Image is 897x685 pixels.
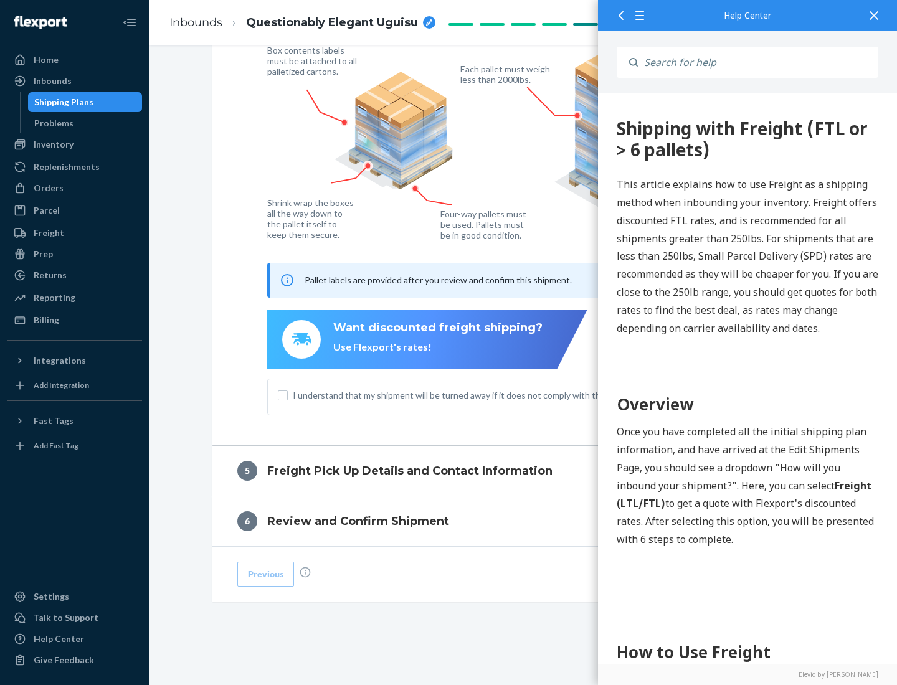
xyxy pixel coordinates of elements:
div: Add Integration [34,380,89,390]
ol: breadcrumbs [159,4,445,41]
div: Replenishments [34,161,100,173]
figcaption: Each pallet must weigh less than 2000lbs. [460,64,553,85]
figcaption: Shrink wrap the boxes all the way down to the pallet itself to keep them secure. [267,197,356,240]
div: Inventory [34,138,74,151]
button: Talk to Support [7,608,142,628]
div: Prep [34,248,53,260]
a: Inbounds [169,16,222,29]
div: Fast Tags [34,415,74,427]
div: Shipping Plans [34,96,93,108]
div: Reporting [34,291,75,304]
a: Problems [28,113,143,133]
button: Close Navigation [117,10,142,35]
h4: Review and Confirm Shipment [267,513,449,529]
a: Parcel [7,201,142,220]
div: Billing [34,314,59,326]
div: Integrations [34,354,86,367]
button: Integrations [7,351,142,371]
span: Questionably Elegant Uguisu [246,15,418,31]
p: Once you have completed all the initial shipping plan information, and have arrived at the Edit S... [19,329,280,455]
div: 360 Shipping with Freight (FTL or > 6 pallets) [19,25,280,67]
span: Chat [29,9,55,20]
a: Returns [7,265,142,285]
div: Home [34,54,59,66]
a: Replenishments [7,157,142,177]
button: 6Review and Confirm Shipment [212,496,835,546]
button: Give Feedback [7,650,142,670]
div: 6 [237,511,257,531]
h1: Overview [19,299,280,323]
p: This article explains how to use Freight as a shipping method when inbounding your inventory. Fre... [19,82,280,243]
h2: Step 1: Boxes and Labels [19,583,280,606]
input: I understand that my shipment will be turned away if it does not comply with the above guidelines. [278,390,288,400]
a: Prep [7,244,142,264]
a: Add Integration [7,376,142,395]
div: Problems [34,117,74,130]
a: Elevio by [PERSON_NAME] [617,670,878,679]
button: 5Freight Pick Up Details and Contact Information [212,446,835,496]
button: Previous [237,562,294,587]
button: Fast Tags [7,411,142,431]
h4: Freight Pick Up Details and Contact Information [267,463,553,479]
input: Search [638,47,878,78]
div: Use Flexport's rates! [333,340,543,354]
span: Pallet labels are provided after you review and confirm this shipment. [305,275,572,285]
div: Returns [34,269,67,281]
div: Inbounds [34,75,72,87]
a: Shipping Plans [28,92,143,112]
div: Add Fast Tag [34,440,78,451]
div: Freight [34,227,64,239]
a: Inventory [7,135,142,154]
a: Help Center [7,629,142,649]
div: Help Center [617,11,878,20]
a: Orders [7,178,142,198]
div: Help Center [34,633,84,645]
a: Add Fast Tag [7,436,142,456]
figcaption: Box contents labels must be attached to all palletized cartons. [267,45,360,77]
div: Give Feedback [34,654,94,666]
div: 5 [237,461,257,481]
a: Freight [7,223,142,243]
a: Inbounds [7,71,142,91]
a: Settings [7,587,142,607]
div: Orders [34,182,64,194]
span: I understand that my shipment will be turned away if it does not comply with the above guidelines. [293,389,770,402]
figcaption: Four-way pallets must be used. Pallets must be in good condition. [440,209,527,240]
a: Billing [7,310,142,330]
div: Settings [34,590,69,603]
img: Flexport logo [14,16,67,29]
div: Want discounted freight shipping? [333,320,543,336]
a: Reporting [7,288,142,308]
div: Parcel [34,204,60,217]
a: Home [7,50,142,70]
div: Talk to Support [34,612,98,624]
h1: How to Use Freight [19,547,280,571]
